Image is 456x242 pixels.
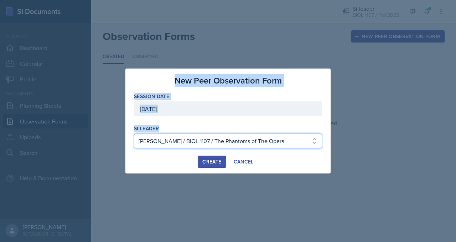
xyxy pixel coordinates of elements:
[175,74,282,87] h3: New Peer Observation Form
[229,156,258,168] button: Cancel
[198,156,226,168] button: Create
[134,125,159,132] label: si leader
[134,93,169,100] label: Session Date
[202,159,221,165] div: Create
[234,159,254,165] div: Cancel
